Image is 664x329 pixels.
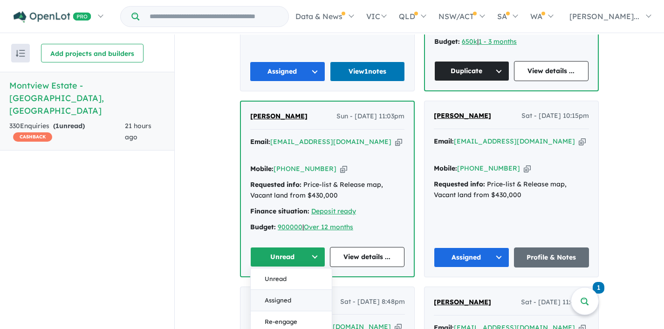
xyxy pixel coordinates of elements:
[340,164,347,174] button: Copy
[250,296,307,308] a: [PERSON_NAME]
[434,137,454,145] strong: Email:
[434,61,509,81] button: Duplicate
[340,296,405,308] span: Sat - [DATE] 8:48pm
[479,37,517,46] a: 1 - 3 months
[434,298,491,306] span: [PERSON_NAME]
[250,223,276,231] strong: Budget:
[593,282,604,294] span: 1
[250,222,404,233] div: |
[9,79,165,117] h5: Montview Estate - [GEOGRAPHIC_DATA] , [GEOGRAPHIC_DATA]
[250,297,307,306] span: [PERSON_NAME]
[311,207,356,215] a: Deposit ready
[250,111,308,122] a: [PERSON_NAME]
[278,223,302,231] a: 900000
[250,179,404,202] div: Price-list & Release map, Vacant land from $430,000
[14,11,91,23] img: Openlot PRO Logo White
[434,111,491,120] span: [PERSON_NAME]
[304,223,353,231] a: Over 12 months
[13,132,52,142] span: CASHBACK
[524,164,531,173] button: Copy
[250,247,325,267] button: Unread
[9,121,125,143] div: 330 Enquir ies
[53,122,85,130] strong: ( unread)
[462,37,477,46] a: 650k
[434,180,485,188] strong: Requested info:
[521,297,589,308] span: Sat - [DATE] 11:40am
[514,247,589,267] a: Profile & Notes
[434,36,589,48] div: |
[457,164,520,172] a: [PHONE_NUMBER]
[250,62,325,82] button: Assigned
[41,44,144,62] button: Add projects and builders
[434,179,589,201] div: Price-list & Release map, Vacant land from $430,000
[141,7,287,27] input: Try estate name, suburb, builder or developer
[434,37,460,46] strong: Budget:
[569,12,639,21] span: [PERSON_NAME]...
[250,112,308,120] span: [PERSON_NAME]
[434,110,491,122] a: [PERSON_NAME]
[454,137,575,145] a: [EMAIL_ADDRESS][DOMAIN_NAME]
[514,61,589,81] a: View details ...
[330,62,405,82] a: View1notes
[250,207,309,215] strong: Finance situation:
[434,297,491,308] a: [PERSON_NAME]
[434,247,509,267] button: Assigned
[250,164,274,173] strong: Mobile:
[593,281,604,294] a: 1
[579,137,586,146] button: Copy
[250,137,270,146] strong: Email:
[251,268,332,290] button: Unread
[125,122,151,141] span: 21 hours ago
[274,164,336,173] a: [PHONE_NUMBER]
[336,111,404,122] span: Sun - [DATE] 11:03pm
[521,110,589,122] span: Sat - [DATE] 10:15pm
[434,164,457,172] strong: Mobile:
[270,137,391,146] a: [EMAIL_ADDRESS][DOMAIN_NAME]
[55,122,59,130] span: 1
[250,180,301,189] strong: Requested info:
[395,137,402,147] button: Copy
[251,290,332,311] button: Assigned
[16,50,25,57] img: sort.svg
[330,247,405,267] a: View details ...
